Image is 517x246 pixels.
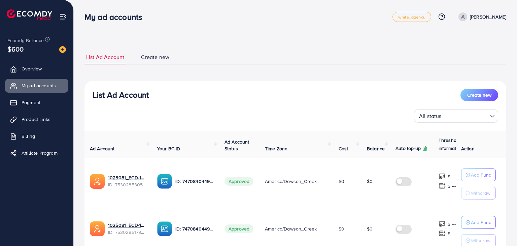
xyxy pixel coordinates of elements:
p: $ --- [448,220,456,228]
a: white_agency [392,12,431,22]
img: ic-ba-acc.ded83a64.svg [157,221,172,236]
a: 1025081_ECD-12_1753281152522 [108,222,146,228]
img: image [59,46,66,53]
span: Create new [141,53,169,61]
img: top-up amount [439,173,446,180]
span: Action [461,145,475,152]
span: Affiliate Program [22,150,58,156]
a: Overview [5,62,68,75]
span: All status [418,111,443,121]
span: $600 [7,44,24,54]
h3: List Ad Account [93,90,149,100]
h3: My ad accounts [84,12,147,22]
p: [PERSON_NAME] [470,13,506,21]
span: Ecomdy Balance [7,37,44,44]
p: Withdraw [471,237,490,245]
p: Withdraw [471,189,490,197]
span: My ad accounts [22,82,56,89]
a: Affiliate Program [5,146,68,160]
span: $0 [367,178,373,185]
img: menu [59,13,67,21]
a: 1025081_ECD-13_1753281182469 [108,174,146,181]
p: Add Fund [471,171,491,179]
a: My ad accounts [5,79,68,92]
p: Auto top-up [395,144,421,152]
div: Search for option [414,109,498,123]
span: Your BC ID [157,145,180,152]
a: [PERSON_NAME] [456,12,506,21]
span: $0 [367,225,373,232]
span: Approved [225,224,253,233]
p: Threshold information [439,136,472,152]
span: Overview [22,65,42,72]
span: ID: 7530285179395440641 [108,229,146,236]
p: ID: 7470840449310277648 [175,225,214,233]
img: top-up amount [439,182,446,189]
input: Search for option [444,110,487,121]
button: Add Fund [461,168,496,181]
span: Ad Account [90,145,115,152]
img: ic-ads-acc.e4c84228.svg [90,221,105,236]
span: Balance [367,145,385,152]
img: ic-ads-acc.e4c84228.svg [90,174,105,189]
span: white_agency [398,15,425,19]
img: ic-ba-acc.ded83a64.svg [157,174,172,189]
span: America/Dawson_Creek [265,225,317,232]
p: Add Fund [471,218,491,226]
img: top-up amount [439,230,446,237]
p: $ --- [448,229,456,238]
a: Product Links [5,113,68,126]
span: ID: 7530285305111822352 [108,181,146,188]
button: Withdraw [461,187,496,199]
span: Ad Account Status [225,139,249,152]
span: Create new [467,92,491,98]
a: Billing [5,129,68,143]
span: Product Links [22,116,50,123]
span: Cost [339,145,348,152]
span: List Ad Account [86,53,124,61]
span: Billing [22,133,35,140]
span: Approved [225,177,253,186]
div: <span class='underline'>1025081_ECD-12_1753281152522</span></br>7530285179395440641 [108,222,146,236]
span: America/Dawson_Creek [265,178,317,185]
img: logo [7,9,52,20]
p: $ --- [448,182,456,190]
span: $0 [339,178,344,185]
a: Payment [5,96,68,109]
button: Add Fund [461,216,496,229]
p: $ --- [448,173,456,181]
span: Time Zone [265,145,287,152]
p: ID: 7470840449310277648 [175,177,214,185]
button: Create new [460,89,498,101]
img: top-up amount [439,220,446,227]
span: Payment [22,99,40,106]
span: $0 [339,225,344,232]
div: <span class='underline'>1025081_ECD-13_1753281182469</span></br>7530285305111822352 [108,174,146,188]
